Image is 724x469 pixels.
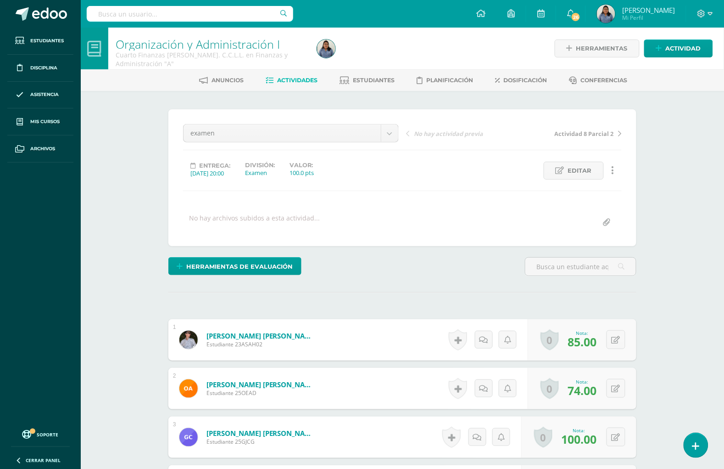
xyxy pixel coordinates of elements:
span: Herramientas [576,40,628,57]
img: c29edd5519ed165661ad7af758d39eaf.png [317,40,335,58]
a: [PERSON_NAME] [PERSON_NAME] [206,331,317,340]
span: 26 [571,12,581,22]
a: Planificación [417,73,473,88]
img: c29edd5519ed165661ad7af758d39eaf.png [597,5,615,23]
span: Editar [568,162,592,179]
a: Organización y Administración I [116,36,280,52]
div: Nota: [568,330,596,336]
span: Disciplina [30,64,57,72]
a: Asistencia [7,82,73,109]
span: Estudiantes [353,77,395,84]
div: [DATE] 20:00 [190,169,230,177]
a: Actividades [266,73,318,88]
span: 100.00 [561,431,596,447]
img: f9e14e0b4b4b75d8040a265990f17331.png [179,331,198,349]
a: Dosificación [496,73,547,88]
a: Disciplina [7,55,73,82]
img: 25e11750aa7ba0b0d2ee2f3f17c10e58.png [179,428,198,446]
a: examen [184,124,398,142]
a: Mis cursos [7,108,73,136]
a: 0 [540,329,559,350]
span: [PERSON_NAME] [622,6,675,15]
span: Estudiante 25OEAD [206,389,317,397]
a: Anuncios [200,73,244,88]
a: Soporte [11,428,70,440]
div: No hay archivos subidos a esta actividad... [189,214,320,232]
span: Anuncios [212,77,244,84]
span: Soporte [37,431,59,438]
span: Estudiante 25GJCG [206,438,317,446]
div: 100.0 pts [290,169,314,177]
span: Planificación [427,77,473,84]
span: Estudiante 23ASAH02 [206,340,317,348]
img: a333ea5bf781834679ecfa7de2a3852a.png [179,379,198,398]
span: 85.00 [568,334,596,350]
div: Nota: [561,427,596,434]
span: Estudiantes [30,37,64,45]
div: Examen [245,169,275,177]
a: Herramientas de evaluación [168,257,301,275]
span: Cerrar panel [26,457,61,463]
a: Estudiantes [7,28,73,55]
a: [PERSON_NAME] [PERSON_NAME] [206,429,317,438]
span: Mi Perfil [622,14,675,22]
span: Actividad [666,40,701,57]
span: Entrega: [199,162,230,169]
a: 0 [540,378,559,399]
input: Busca un estudiante aquí... [525,258,636,276]
a: Archivos [7,136,73,163]
span: No hay actividad previa [414,130,483,138]
label: División: [245,162,275,169]
a: Actividad 8 Parcial 2 [514,129,622,138]
label: Valor: [290,162,314,169]
span: Herramientas de evaluación [187,258,293,275]
span: Conferencias [581,77,628,84]
input: Busca un usuario... [87,6,293,22]
span: Archivos [30,145,55,153]
span: examen [190,124,374,142]
span: Asistencia [30,91,59,98]
div: Cuarto Finanzas Bach. C.C.L.L. en Finanzas y Administración 'A' [116,51,306,68]
span: Actividad 8 Parcial 2 [555,130,614,138]
span: Dosificación [504,77,547,84]
a: Estudiantes [340,73,395,88]
span: Actividades [278,77,318,84]
a: Herramientas [555,40,640,57]
h1: Organización y Administración I [116,38,306,51]
a: Conferencias [569,73,628,88]
span: Mis cursos [30,118,60,125]
a: Actividad [644,40,713,57]
div: Nota: [568,379,596,385]
span: 74.00 [568,383,596,398]
a: 0 [534,427,552,448]
a: [PERSON_NAME] [PERSON_NAME] [206,380,317,389]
